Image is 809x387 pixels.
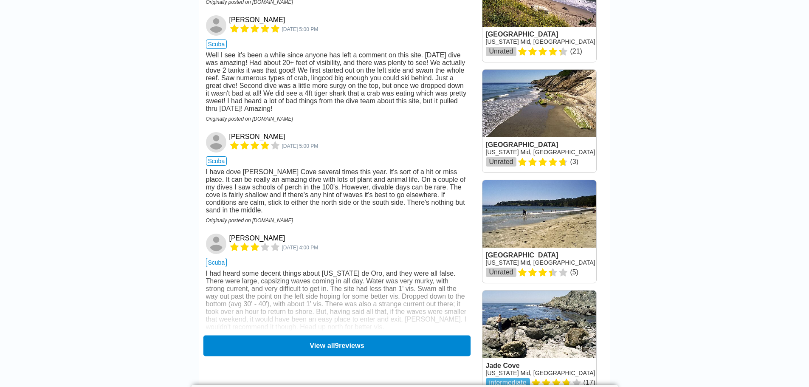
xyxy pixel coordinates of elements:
[229,133,285,141] a: [PERSON_NAME]
[229,16,285,24] a: [PERSON_NAME]
[206,15,228,36] a: Adam Murphy
[282,26,319,32] span: 4394
[206,234,228,254] a: Jimmy
[206,270,468,331] div: I had heard some decent things about [US_STATE] de Oro, and they were all false. There were large...
[206,234,226,254] img: Jimmy
[206,258,227,267] span: scuba
[282,245,319,251] span: 4083
[282,143,319,149] span: 4130
[206,15,226,36] img: Adam Murphy
[206,132,226,153] img: Jeremy Bonnett
[206,156,227,166] span: scuba
[206,40,227,49] span: scuba
[206,51,468,113] div: Well I see it's been a while since anyone has left a comment on this site. [DATE] dive was amazin...
[229,234,285,242] a: [PERSON_NAME]
[206,168,468,214] div: I have dove [PERSON_NAME] Cove several times this year. It's sort of a hit or miss place. It can ...
[206,132,228,153] a: Jeremy Bonnett
[203,335,470,356] button: View all9reviews
[206,116,468,122] div: Originally posted on [DOMAIN_NAME]
[206,218,468,223] div: Originally posted on [DOMAIN_NAME]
